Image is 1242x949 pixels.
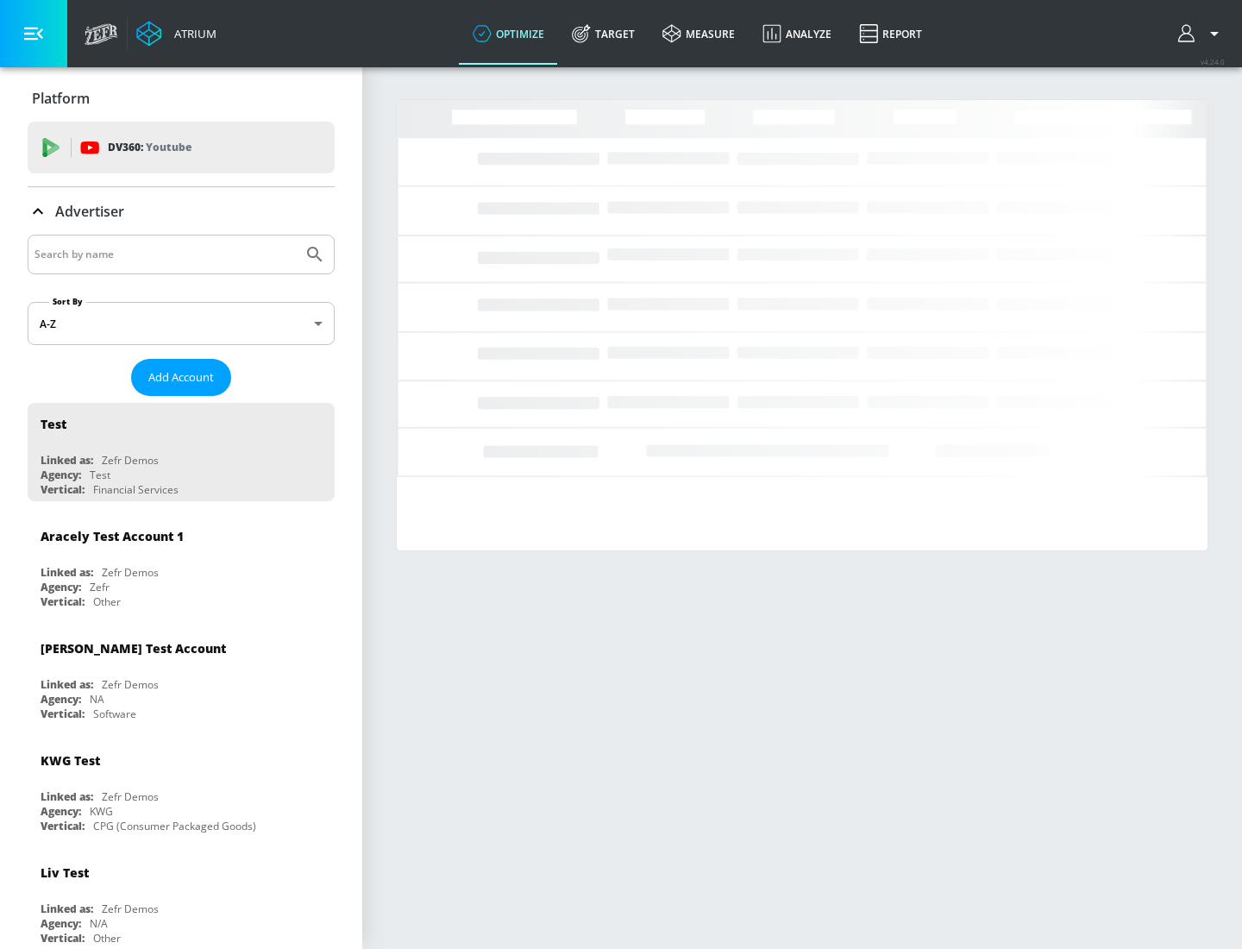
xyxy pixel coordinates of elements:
div: Vertical: [41,482,85,497]
p: Advertiser [55,202,124,221]
div: Test [90,468,110,482]
div: Agency: [41,804,81,819]
div: Vertical: [41,819,85,833]
div: Linked as: [41,453,93,468]
div: Agency: [41,468,81,482]
div: Vertical: [41,594,85,609]
div: Zefr [90,580,110,594]
div: Advertiser [28,187,335,236]
div: Other [93,594,121,609]
div: Zefr Demos [102,789,159,804]
div: TestLinked as:Zefr DemosAgency:TestVertical:Financial Services [28,403,335,501]
div: A-Z [28,302,335,345]
label: Sort By [49,296,86,307]
div: Aracely Test Account 1 [41,528,184,544]
div: Linked as: [41,677,93,692]
div: Linked as: [41,902,93,916]
span: Add Account [148,368,214,387]
div: NA [90,692,104,707]
div: KWG Test [41,752,100,769]
div: Zefr Demos [102,902,159,916]
div: Software [93,707,136,721]
div: Vertical: [41,707,85,721]
div: Platform [28,74,335,123]
div: Aracely Test Account 1Linked as:Zefr DemosAgency:ZefrVertical:Other [28,515,335,613]
div: Vertical: [41,931,85,946]
div: Zefr Demos [102,565,159,580]
div: Financial Services [93,482,179,497]
div: Liv Test [41,864,89,881]
button: Add Account [131,359,231,396]
div: Zefr Demos [102,677,159,692]
a: Atrium [136,21,216,47]
input: Search by name [34,243,296,266]
div: CPG (Consumer Packaged Goods) [93,819,256,833]
div: KWG [90,804,113,819]
div: Other [93,931,121,946]
div: Zefr Demos [102,453,159,468]
div: [PERSON_NAME] Test AccountLinked as:Zefr DemosAgency:NAVertical:Software [28,627,335,726]
div: N/A [90,916,108,931]
div: Agency: [41,692,81,707]
a: Analyze [749,3,845,65]
span: v 4.24.0 [1201,57,1225,66]
a: measure [649,3,749,65]
div: Agency: [41,580,81,594]
a: Target [558,3,649,65]
div: Agency: [41,916,81,931]
p: DV360: [108,138,191,157]
a: optimize [459,3,558,65]
div: Linked as: [41,565,93,580]
div: KWG TestLinked as:Zefr DemosAgency:KWGVertical:CPG (Consumer Packaged Goods) [28,739,335,838]
div: Test [41,416,66,432]
p: Platform [32,89,90,108]
div: [PERSON_NAME] Test Account [41,640,226,657]
p: Youtube [146,138,191,156]
div: DV360: Youtube [28,122,335,173]
div: Linked as: [41,789,93,804]
div: Atrium [167,26,216,41]
a: Report [845,3,936,65]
